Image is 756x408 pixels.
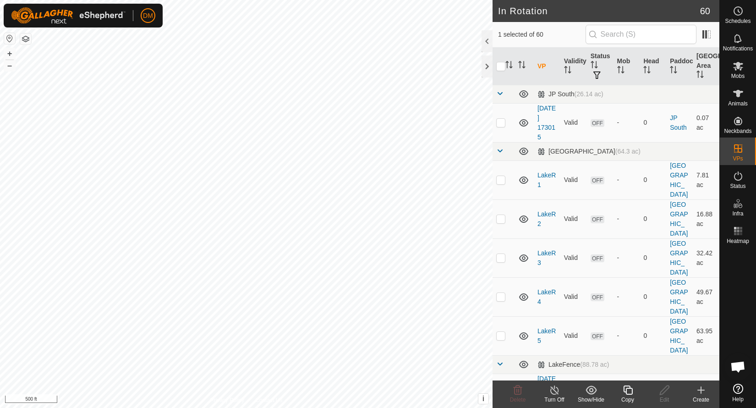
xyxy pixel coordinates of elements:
div: LakeFence [537,361,609,369]
span: DM [143,11,153,21]
td: 0 [640,103,666,142]
p-sorticon: Activate to sort [591,62,598,70]
div: JP South [537,90,603,98]
td: 0 [640,160,666,199]
th: Status [587,48,614,85]
th: [GEOGRAPHIC_DATA] Area [693,48,719,85]
td: Valid [560,103,587,142]
button: i [478,394,488,404]
div: - [617,175,636,185]
a: [GEOGRAPHIC_DATA] [670,318,688,354]
td: 0 [640,238,666,277]
span: Heatmap [727,238,749,244]
div: Open chat [724,353,752,380]
a: Help [720,380,756,406]
span: Notifications [723,46,753,51]
td: 7.81 ac [693,160,719,199]
div: Copy [609,396,646,404]
span: OFF [591,293,604,301]
a: [GEOGRAPHIC_DATA] [670,279,688,315]
td: Valid [560,160,587,199]
span: (88.78 ac) [580,361,609,368]
th: Head [640,48,666,85]
a: [GEOGRAPHIC_DATA] [670,240,688,276]
span: Schedules [725,18,751,24]
button: – [4,60,15,71]
p-sorticon: Activate to sort [643,67,651,75]
button: Map Layers [20,33,31,44]
span: VPs [733,156,743,161]
a: Privacy Policy [210,396,244,404]
td: Valid [560,316,587,355]
p-sorticon: Activate to sort [505,62,513,70]
td: 0 [640,316,666,355]
th: Paddock [666,48,693,85]
p-sorticon: Activate to sort [564,67,571,75]
td: 32.42 ac [693,238,719,277]
p-sorticon: Activate to sort [696,72,704,79]
div: Edit [646,396,683,404]
div: Show/Hide [573,396,609,404]
div: - [617,214,636,224]
span: Delete [510,397,526,403]
td: 49.67 ac [693,277,719,316]
input: Search (S) [586,25,696,44]
div: Turn Off [536,396,573,404]
td: Valid [560,238,587,277]
div: [GEOGRAPHIC_DATA] [537,148,641,155]
a: LakeR3 [537,249,556,266]
span: Mobs [731,73,745,79]
span: 1 selected of 60 [498,30,586,39]
p-sorticon: Activate to sort [617,67,625,75]
a: LakeR5 [537,327,556,344]
p-sorticon: Activate to sort [518,62,526,70]
td: 0 [640,199,666,238]
span: OFF [591,215,604,223]
span: OFF [591,332,604,340]
div: - [617,118,636,127]
button: Reset Map [4,33,15,44]
td: 0.07 ac [693,103,719,142]
span: OFF [591,176,604,184]
td: 63.95 ac [693,316,719,355]
a: LakeR4 [537,288,556,305]
span: Help [732,397,744,402]
button: + [4,48,15,59]
div: Create [683,396,719,404]
th: Validity [560,48,587,85]
th: VP [534,48,560,85]
div: - [617,253,636,263]
a: [GEOGRAPHIC_DATA] [670,162,688,198]
span: Neckbands [724,128,751,134]
span: (64.3 ac) [615,148,641,155]
span: (26.14 ac) [575,90,603,98]
a: Contact Us [255,396,282,404]
a: JP South [670,114,687,131]
th: Mob [614,48,640,85]
td: 16.88 ac [693,199,719,238]
span: OFF [591,119,604,127]
span: i [482,395,484,402]
h2: In Rotation [498,6,700,17]
div: - [617,331,636,341]
span: Status [730,183,745,189]
td: Valid [560,199,587,238]
span: OFF [591,254,604,262]
div: - [617,292,636,302]
a: LakeR1 [537,171,556,188]
span: 60 [700,4,710,18]
span: Infra [732,211,743,216]
p-sorticon: Activate to sort [670,67,677,75]
span: Animals [728,101,748,106]
img: Gallagher Logo [11,7,126,24]
a: [GEOGRAPHIC_DATA] [670,201,688,237]
a: [DATE] 173015 [537,105,556,141]
a: LakeR2 [537,210,556,227]
td: Valid [560,277,587,316]
td: 0 [640,277,666,316]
